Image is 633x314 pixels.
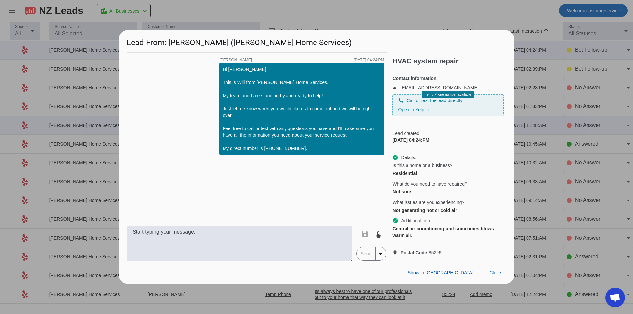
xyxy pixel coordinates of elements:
span: Details: [401,154,416,161]
strong: Postal Code: [400,250,429,255]
span: What issues are you experiencing? [392,199,464,206]
a: [EMAIL_ADDRESS][DOMAIN_NAME] [400,85,478,90]
span: [PERSON_NAME] [219,58,252,62]
mat-icon: touch_app [374,230,382,238]
span: Show in [GEOGRAPHIC_DATA] [408,270,473,275]
a: Open in Yelp → [398,107,430,112]
div: Central air conditioning unit sometimes blows warm air. [392,225,504,239]
mat-icon: check_circle [392,155,398,160]
h2: HVAC system repair [392,58,506,64]
mat-icon: location_on [392,250,400,255]
span: Is this a home or a business? [392,162,452,169]
mat-icon: arrow_drop_down [377,250,385,258]
div: Hi [PERSON_NAME], This is Will from [PERSON_NAME] Home Services. My team and I are standing by an... [223,66,381,152]
span: Lead created: [392,130,504,137]
span: Temp Phone number available [425,93,471,96]
span: Additional info: [401,217,431,224]
mat-icon: check_circle [392,218,398,224]
span: Call or text the lead directly [407,97,462,104]
div: Not sure [392,188,504,195]
div: Open chat [605,288,625,307]
div: [DATE] 04:24:PM [354,58,384,62]
mat-icon: email [392,86,400,89]
span: 85296 [400,249,441,256]
mat-icon: phone [398,98,404,103]
div: [DATE] 04:24:PM [392,137,504,143]
span: What do you need to have repaired? [392,181,467,187]
button: Show in [GEOGRAPHIC_DATA] [403,267,479,279]
span: Close [489,270,501,275]
div: Residential [392,170,504,177]
h4: Contact information [392,75,504,82]
h1: Lead From: [PERSON_NAME] ([PERSON_NAME] Home Services) [119,30,514,52]
button: Close [484,267,506,279]
div: Not generating hot or cold air [392,207,504,214]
